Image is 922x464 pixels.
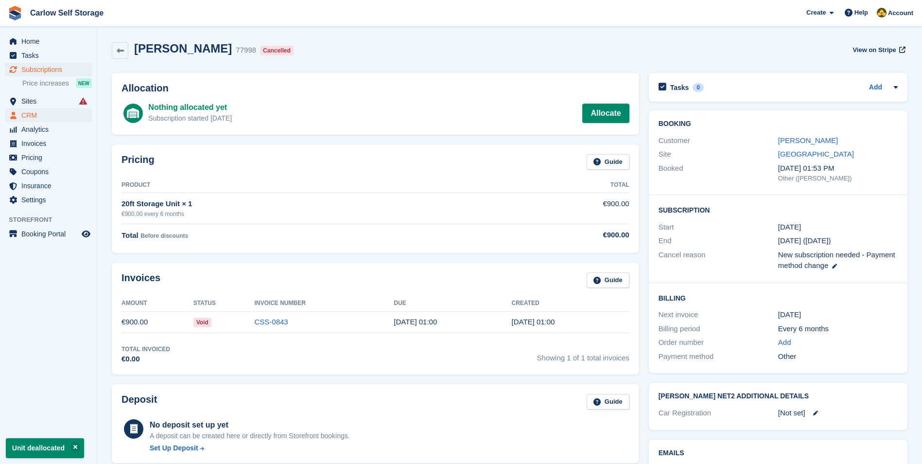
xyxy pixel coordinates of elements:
[778,408,898,419] div: [Not set]
[150,443,198,453] div: Set Up Deposit
[491,178,629,193] th: Total
[80,228,92,240] a: Preview store
[888,8,913,18] span: Account
[5,123,92,136] a: menu
[5,137,92,150] a: menu
[8,6,22,20] img: stora-icon-8386f47178a22dfd0bd8f6a31ec36ba5ce8667c1dd55bd0f319d3a0aa187defe.svg
[21,137,80,150] span: Invoices
[670,83,689,92] h2: Tasks
[9,215,97,225] span: Storefront
[659,449,898,457] h2: Emails
[778,309,898,321] div: [DATE]
[852,45,896,55] span: View on Stripe
[122,210,491,218] div: €900.00 every 6 months
[122,354,170,365] div: €0.00
[659,393,898,400] h2: [PERSON_NAME] Net2 Additional Details
[150,431,350,441] p: A deposit can be created here or directly from Storefront bookings.
[659,149,778,160] div: Site
[587,272,629,288] a: Guide
[659,250,778,271] div: Cancel reason
[582,104,629,123] a: Allocate
[122,198,491,210] div: 20ft Storage Unit × 1
[122,296,193,311] th: Amount
[193,318,211,327] span: Void
[659,323,778,335] div: Billing period
[134,42,232,55] h2: [PERSON_NAME]
[491,230,629,241] div: €900.00
[21,63,80,76] span: Subscriptions
[5,151,92,164] a: menu
[21,49,80,62] span: Tasks
[76,78,92,88] div: NEW
[236,45,256,56] div: 77998
[122,272,160,288] h2: Invoices
[150,419,350,431] div: No deposit set up yet
[537,345,629,365] span: Showing 1 of 1 total invoices
[587,154,629,170] a: Guide
[122,311,193,333] td: €900.00
[5,179,92,193] a: menu
[778,236,831,245] span: [DATE] ([DATE])
[491,193,629,224] td: €900.00
[255,296,394,311] th: Invoice Number
[587,394,629,410] a: Guide
[21,35,80,48] span: Home
[511,318,555,326] time: 2025-07-22 00:00:32 UTC
[394,296,511,311] th: Due
[122,345,170,354] div: Total Invoiced
[659,351,778,362] div: Payment method
[122,83,629,94] h2: Allocation
[21,227,80,241] span: Booking Portal
[778,163,898,174] div: [DATE] 01:53 PM
[5,227,92,241] a: menu
[5,63,92,76] a: menu
[260,46,294,55] div: Cancelled
[659,205,898,214] h2: Subscription
[778,323,898,335] div: Every 6 months
[659,120,898,128] h2: Booking
[5,108,92,122] a: menu
[778,150,854,158] a: [GEOGRAPHIC_DATA]
[79,97,87,105] i: Smart entry sync failures have occurred
[778,337,791,348] a: Add
[21,123,80,136] span: Analytics
[659,163,778,183] div: Booked
[21,165,80,178] span: Coupons
[778,136,838,144] a: [PERSON_NAME]
[659,222,778,233] div: Start
[21,151,80,164] span: Pricing
[150,443,350,453] a: Set Up Deposit
[148,113,232,124] div: Subscription started [DATE]
[5,49,92,62] a: menu
[778,222,801,233] time: 2025-07-22 00:00:00 UTC
[21,179,80,193] span: Insurance
[21,94,80,108] span: Sites
[659,135,778,146] div: Customer
[778,351,898,362] div: Other
[511,296,629,311] th: Created
[5,35,92,48] a: menu
[122,231,139,239] span: Total
[659,235,778,247] div: End
[659,309,778,321] div: Next invoice
[140,232,188,239] span: Before discounts
[193,296,255,311] th: Status
[122,394,157,410] h2: Deposit
[5,193,92,207] a: menu
[22,78,92,89] a: Price increases NEW
[6,438,84,458] p: Unit deallocated
[849,42,907,58] a: View on Stripe
[21,108,80,122] span: CRM
[5,165,92,178] a: menu
[122,154,155,170] h2: Pricing
[394,318,437,326] time: 2025-07-23 00:00:00 UTC
[148,102,232,113] div: Nothing allocated yet
[659,293,898,303] h2: Billing
[5,94,92,108] a: menu
[854,8,868,18] span: Help
[693,83,704,92] div: 0
[806,8,826,18] span: Create
[21,193,80,207] span: Settings
[778,250,895,270] span: New subscription needed - Payment method change
[778,174,898,183] div: Other ([PERSON_NAME])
